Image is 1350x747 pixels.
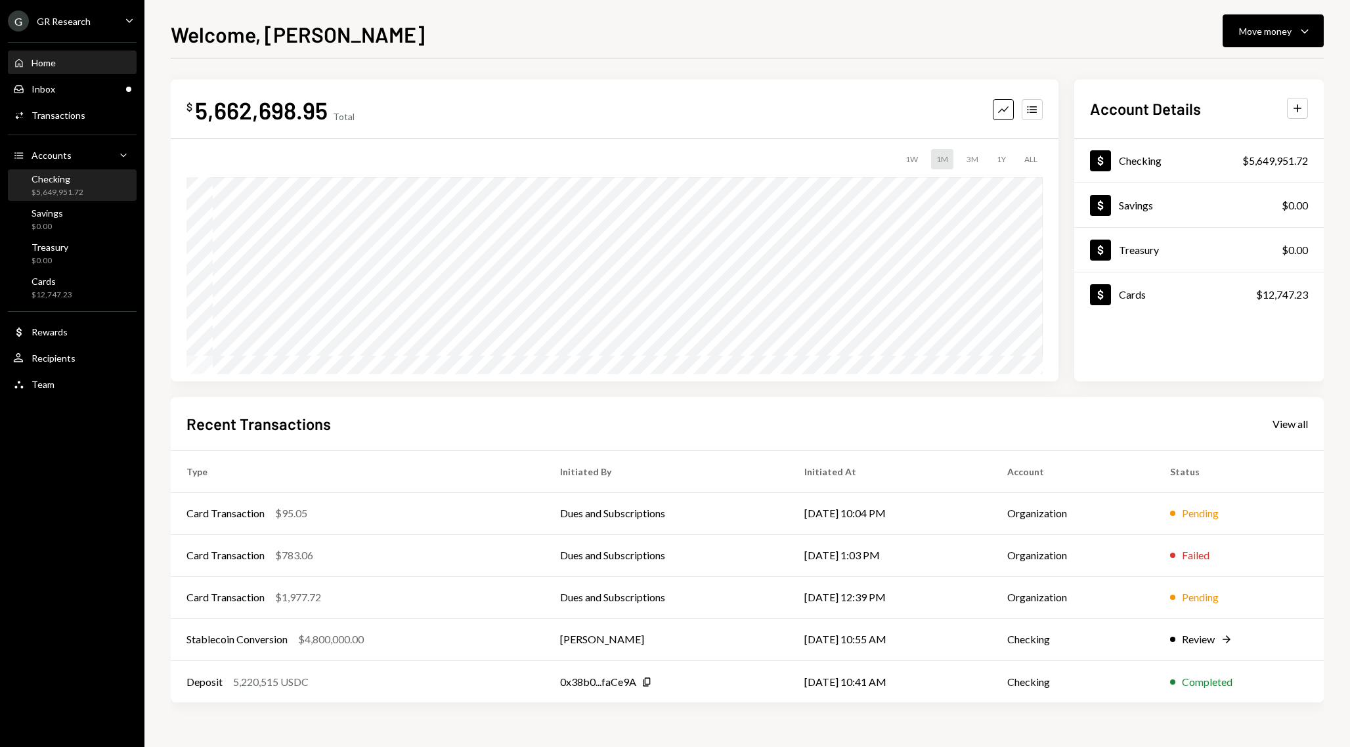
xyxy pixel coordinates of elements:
[544,576,789,618] td: Dues and Subscriptions
[1019,149,1043,169] div: ALL
[1182,547,1209,563] div: Failed
[1119,199,1153,211] div: Savings
[32,187,83,198] div: $5,649,951.72
[32,207,63,219] div: Savings
[1182,589,1219,605] div: Pending
[900,149,923,169] div: 1W
[991,450,1155,492] th: Account
[32,255,68,267] div: $0.00
[789,660,991,702] td: [DATE] 10:41 AM
[186,100,192,114] div: $
[333,111,355,122] div: Total
[32,110,85,121] div: Transactions
[1282,198,1308,213] div: $0.00
[186,631,288,647] div: Stablecoin Conversion
[8,51,137,74] a: Home
[931,149,953,169] div: 1M
[275,589,321,605] div: $1,977.72
[1242,153,1308,169] div: $5,649,951.72
[8,11,29,32] div: G
[8,143,137,167] a: Accounts
[186,413,331,435] h2: Recent Transactions
[32,221,63,232] div: $0.00
[8,238,137,269] a: Treasury$0.00
[32,150,72,161] div: Accounts
[991,576,1155,618] td: Organization
[171,21,425,47] h1: Welcome, [PERSON_NAME]
[32,352,76,364] div: Recipients
[32,276,72,287] div: Cards
[8,346,137,370] a: Recipients
[32,242,68,253] div: Treasury
[8,320,137,343] a: Rewards
[991,660,1155,702] td: Checking
[991,492,1155,534] td: Organization
[1074,272,1324,316] a: Cards$12,747.23
[8,372,137,396] a: Team
[37,16,91,27] div: GR Research
[32,173,83,184] div: Checking
[298,631,364,647] div: $4,800,000.00
[991,149,1011,169] div: 1Y
[171,450,544,492] th: Type
[1074,183,1324,227] a: Savings$0.00
[8,77,137,100] a: Inbox
[789,576,991,618] td: [DATE] 12:39 PM
[1182,631,1215,647] div: Review
[560,674,636,690] div: 0x38b0...faCe9A
[32,379,54,390] div: Team
[1119,288,1146,301] div: Cards
[8,103,137,127] a: Transactions
[1074,228,1324,272] a: Treasury$0.00
[8,272,137,303] a: Cards$12,747.23
[1256,287,1308,303] div: $12,747.23
[1119,154,1162,167] div: Checking
[1223,14,1324,47] button: Move money
[8,203,137,235] a: Savings$0.00
[275,505,307,521] div: $95.05
[991,534,1155,576] td: Organization
[186,547,265,563] div: Card Transaction
[1090,98,1201,119] h2: Account Details
[1273,417,1308,431] div: View all
[1154,450,1324,492] th: Status
[991,618,1155,660] td: Checking
[32,289,72,301] div: $12,747.23
[1182,674,1232,690] div: Completed
[186,589,265,605] div: Card Transaction
[961,149,984,169] div: 3M
[1182,505,1219,521] div: Pending
[1074,139,1324,182] a: Checking$5,649,951.72
[195,95,328,125] div: 5,662,698.95
[789,618,991,660] td: [DATE] 10:55 AM
[544,618,789,660] td: [PERSON_NAME]
[544,492,789,534] td: Dues and Subscriptions
[233,674,309,690] div: 5,220,515 USDC
[186,505,265,521] div: Card Transaction
[32,83,55,95] div: Inbox
[186,674,223,690] div: Deposit
[1119,244,1159,256] div: Treasury
[32,326,68,337] div: Rewards
[275,547,313,563] div: $783.06
[1282,242,1308,258] div: $0.00
[544,534,789,576] td: Dues and Subscriptions
[789,534,991,576] td: [DATE] 1:03 PM
[1273,416,1308,431] a: View all
[32,57,56,68] div: Home
[789,450,991,492] th: Initiated At
[1239,24,1292,38] div: Move money
[8,169,137,201] a: Checking$5,649,951.72
[789,492,991,534] td: [DATE] 10:04 PM
[544,450,789,492] th: Initiated By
